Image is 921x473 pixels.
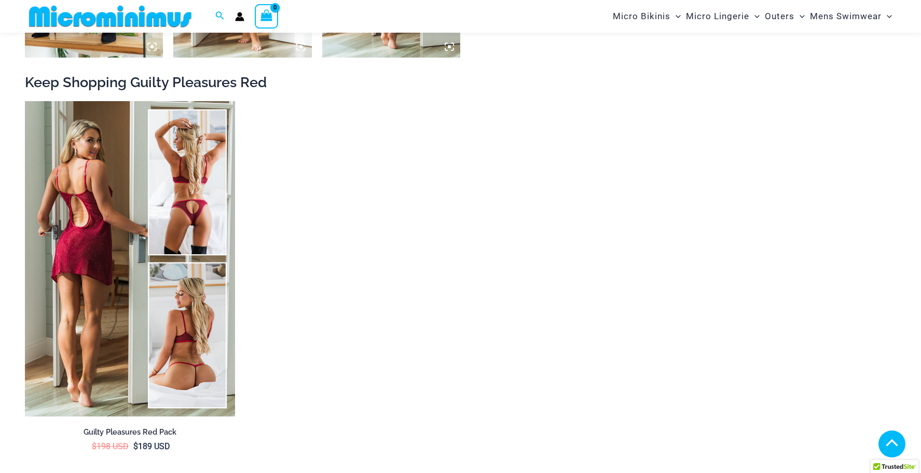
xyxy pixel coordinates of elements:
span: Menu Toggle [794,3,805,30]
span: Outers [765,3,794,30]
img: MM SHOP LOGO FLAT [25,5,196,28]
a: OutersMenu ToggleMenu Toggle [762,3,807,30]
span: Menu Toggle [749,3,760,30]
span: Mens Swimwear [810,3,882,30]
span: Menu Toggle [670,3,681,30]
a: View Shopping Cart, empty [255,4,279,28]
span: Micro Lingerie [686,3,749,30]
a: Guilty Pleasures Red Pack [25,427,235,441]
nav: Site Navigation [609,2,897,31]
a: Mens SwimwearMenu ToggleMenu Toggle [807,3,895,30]
img: Guilty Pleasures Red Collection Pack B [25,101,235,416]
h2: Keep Shopping Guilty Pleasures Red [25,73,897,91]
a: Micro LingerieMenu ToggleMenu Toggle [683,3,762,30]
span: $ [92,441,97,451]
a: Guilty Pleasures Red Collection Pack FGuilty Pleasures Red Collection Pack BGuilty Pleasures Red ... [25,101,235,416]
a: Account icon link [235,12,244,21]
h2: Guilty Pleasures Red Pack [25,427,235,437]
span: $ [133,441,138,451]
bdi: 198 USD [92,441,129,451]
a: Micro BikinisMenu ToggleMenu Toggle [610,3,683,30]
a: Search icon link [215,10,225,23]
bdi: 189 USD [133,441,170,451]
span: Micro Bikinis [613,3,670,30]
span: Menu Toggle [882,3,892,30]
